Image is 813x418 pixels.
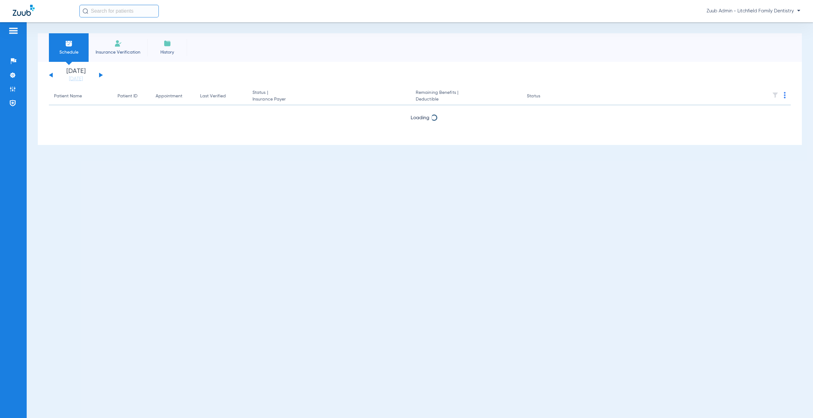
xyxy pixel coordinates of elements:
[772,92,778,98] img: filter.svg
[200,93,242,100] div: Last Verified
[522,88,565,105] th: Status
[784,92,786,98] img: group-dot-blue.svg
[114,40,122,47] img: Manual Insurance Verification
[152,49,182,56] span: History
[8,27,18,35] img: hamburger-icon
[411,88,522,105] th: Remaining Benefits |
[164,40,171,47] img: History
[54,93,107,100] div: Patient Name
[65,40,73,47] img: Schedule
[118,93,145,100] div: Patient ID
[156,93,182,100] div: Appointment
[411,115,429,121] span: Loading
[118,93,138,100] div: Patient ID
[83,8,88,14] img: Search Icon
[707,8,800,14] span: Zuub Admin - Litchfield Family Dentistry
[200,93,226,100] div: Last Verified
[13,5,35,16] img: Zuub Logo
[247,88,411,105] th: Status |
[54,49,84,56] span: Schedule
[54,93,82,100] div: Patient Name
[93,49,143,56] span: Insurance Verification
[57,68,95,82] li: [DATE]
[416,96,517,103] span: Deductible
[156,93,190,100] div: Appointment
[79,5,159,17] input: Search for patients
[252,96,406,103] span: Insurance Payer
[57,76,95,82] a: [DATE]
